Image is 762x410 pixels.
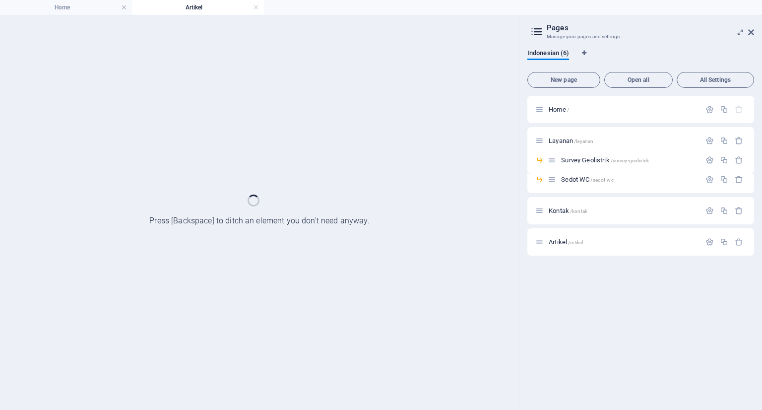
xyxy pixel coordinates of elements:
[567,107,569,113] span: /
[558,157,700,163] div: Survey Geolistrik/survey-geolistrik
[532,77,596,83] span: New page
[574,138,593,144] span: /layanan
[720,105,728,114] div: Duplicate
[705,206,714,215] div: Settings
[735,137,743,145] div: Remove
[609,77,668,83] span: Open all
[720,238,728,246] div: Duplicate
[720,156,728,164] div: Duplicate
[549,137,593,144] span: Click to open page
[705,175,714,184] div: Settings
[570,208,587,214] span: /kontak
[735,175,743,184] div: Remove
[735,238,743,246] div: Remove
[590,177,613,183] span: /sedot-wc
[549,238,583,246] span: Click to open page
[681,77,750,83] span: All Settings
[527,47,569,61] span: Indonesian (6)
[705,156,714,164] div: Settings
[547,32,734,41] h3: Manage your pages and settings
[527,72,600,88] button: New page
[677,72,754,88] button: All Settings
[549,207,587,214] span: Click to open page
[735,105,743,114] div: The startpage cannot be deleted
[720,206,728,215] div: Duplicate
[720,137,728,145] div: Duplicate
[720,175,728,184] div: Duplicate
[546,239,700,245] div: Artikel/artikel
[561,156,649,164] span: Click to open page
[735,156,743,164] div: Remove
[604,72,673,88] button: Open all
[561,176,613,183] span: Click to open page
[527,49,754,68] div: Language Tabs
[705,137,714,145] div: Settings
[549,106,569,113] span: Click to open page
[568,240,583,245] span: /artikel
[546,137,700,144] div: Layanan/layanan
[546,207,700,214] div: Kontak/kontak
[546,106,700,113] div: Home/
[705,105,714,114] div: Settings
[735,206,743,215] div: Remove
[611,158,649,163] span: /survey-geolistrik
[547,23,754,32] h2: Pages
[558,176,700,183] div: Sedot WC/sedot-wc
[705,238,714,246] div: Settings
[132,2,264,13] h4: Artikel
